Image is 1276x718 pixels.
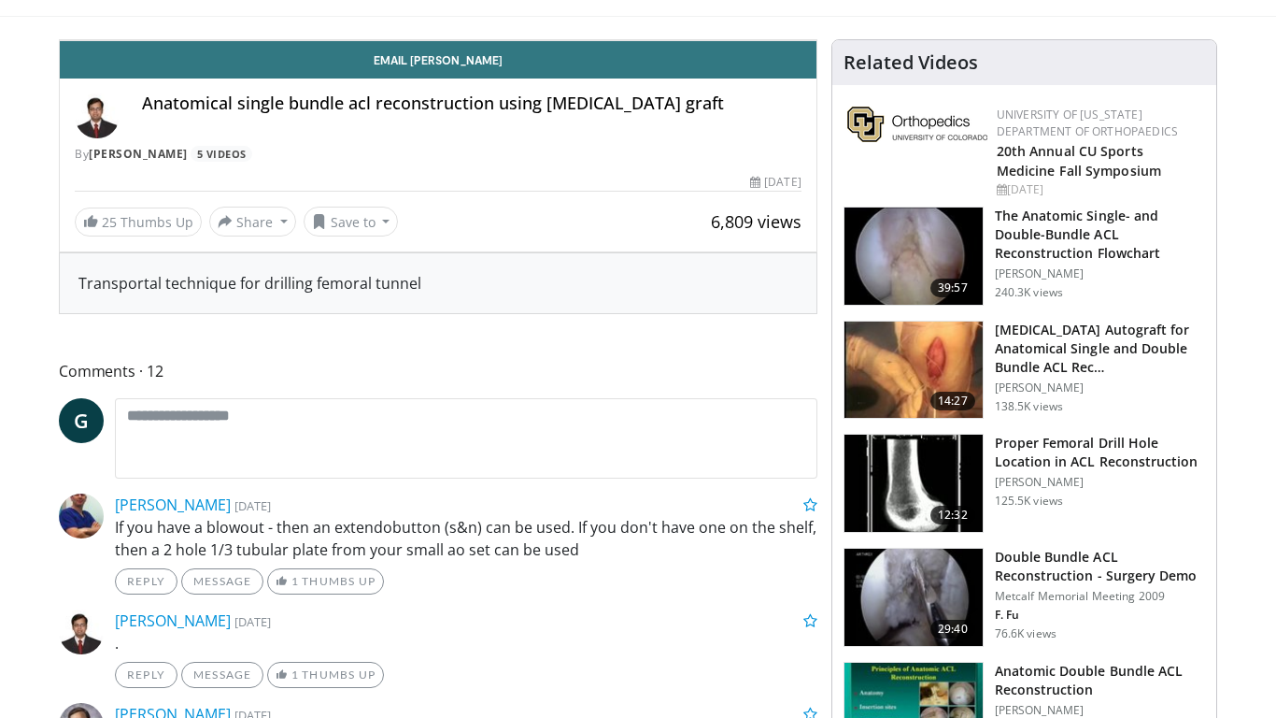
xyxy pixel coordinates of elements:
[995,321,1205,377] h3: [MEDICAL_DATA] Autograft for Anatomical Single and Double Bundle ACL Rec…
[844,322,983,419] img: 281064_0003_1.png.150x105_q85_crop-smart_upscale.jpg
[711,210,801,233] span: 6,809 views
[995,381,1205,395] p: [PERSON_NAME]
[995,589,1205,604] p: Metcalf Memorial Meeting 2009
[59,610,104,654] img: Avatar
[997,142,1161,179] a: 20th Annual CU Sports Medicine Fall Symposium
[847,107,987,142] img: 355603a8-37da-49b6-856f-e00d7e9307d3.png.150x105_q85_autocrop_double_scale_upscale_version-0.2.png
[995,475,1205,490] p: [PERSON_NAME]
[995,494,1063,509] p: 125.5K views
[844,51,978,74] h4: Related Videos
[59,359,817,383] span: Comments 12
[181,662,263,688] a: Message
[995,207,1205,263] h3: The Anatomic Single- and Double-Bundle ACL Reconstruction Flowchart
[115,568,177,595] a: Reply
[267,568,384,595] a: 1 Thumbs Up
[115,662,177,688] a: Reply
[844,321,1205,420] a: 14:27 [MEDICAL_DATA] Autograft for Anatomical Single and Double Bundle ACL Rec… [PERSON_NAME] 138...
[304,207,399,237] button: Save to
[75,146,801,163] div: By
[60,41,816,79] a: Email [PERSON_NAME]
[995,434,1205,471] h3: Proper Femoral Drill Hole Location in ACL Reconstruction
[997,107,1178,139] a: University of [US_STATE] Department of Orthopaedics
[75,93,120,138] img: Avatar
[995,285,1063,300] p: 240.3K views
[930,279,975,297] span: 39:57
[930,506,975,524] span: 12:32
[995,703,1205,718] p: [PERSON_NAME]
[142,93,801,114] h4: Anatomical single bundle acl reconstruction using [MEDICAL_DATA] graft
[267,662,384,688] a: 1 Thumbs Up
[995,399,1063,414] p: 138.5K views
[115,610,231,631] a: [PERSON_NAME]
[995,662,1205,699] h3: Anatomic Double Bundle ACL Reconstruction
[997,181,1201,198] div: [DATE]
[102,213,117,231] span: 25
[234,497,271,514] small: [DATE]
[115,632,817,654] p: .
[291,574,299,588] span: 1
[209,207,296,237] button: Share
[59,494,104,538] img: Avatar
[844,435,983,532] img: Title_01_100001165_3.jpg.150x105_q85_crop-smart_upscale.jpg
[844,208,983,305] img: Fu_0_3.png.150x105_q85_crop-smart_upscale.jpg
[78,272,798,294] div: Transportal technique for drilling femoral tunnel
[181,568,263,595] a: Message
[844,549,983,646] img: ffu_3.png.150x105_q85_crop-smart_upscale.jpg
[291,668,299,682] span: 1
[115,516,817,561] p: If you have a blowout - then an extendobutton (s&n) can be used. If you don't have one on the she...
[75,208,202,237] a: 25 Thumbs Up
[191,146,252,162] a: 5 Videos
[59,398,104,443] a: G
[60,40,816,41] video-js: Video Player
[995,626,1056,641] p: 76.6K views
[930,620,975,639] span: 29:40
[750,174,801,191] div: [DATE]
[234,613,271,630] small: [DATE]
[995,266,1205,281] p: [PERSON_NAME]
[844,548,1205,647] a: 29:40 Double Bundle ACL Reconstruction - Surgery Demo Metcalf Memorial Meeting 2009 F. Fu 76.6K v...
[89,146,188,162] a: [PERSON_NAME]
[995,608,1205,623] p: F. Fu
[844,207,1205,306] a: 39:57 The Anatomic Single- and Double-Bundle ACL Reconstruction Flowchart [PERSON_NAME] 240.3K views
[115,495,231,515] a: [PERSON_NAME]
[930,392,975,410] span: 14:27
[844,434,1205,533] a: 12:32 Proper Femoral Drill Hole Location in ACL Reconstruction [PERSON_NAME] 125.5K views
[995,548,1205,585] h3: Double Bundle ACL Reconstruction - Surgery Demo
